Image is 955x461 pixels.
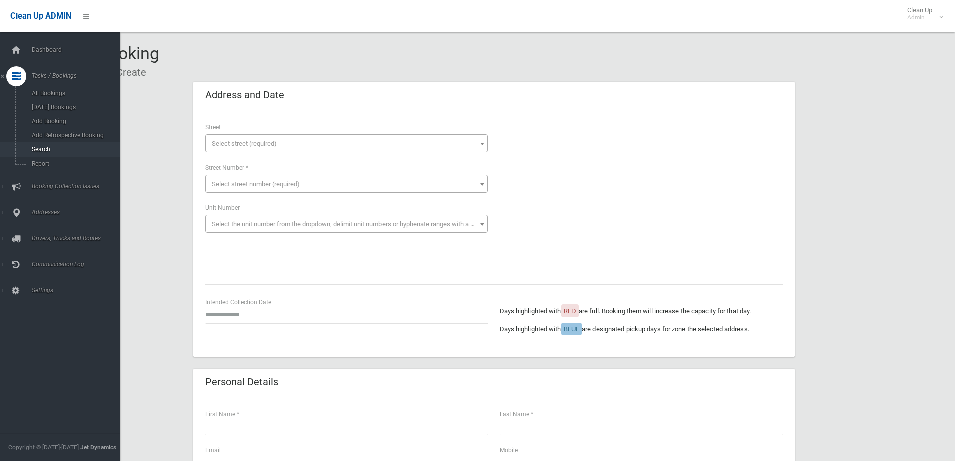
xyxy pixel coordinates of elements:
span: Select street (required) [212,140,277,147]
p: Days highlighted with are full. Booking them will increase the capacity for that day. [500,305,783,317]
span: Select the unit number from the dropdown, delimit unit numbers or hyphenate ranges with a comma [212,220,492,228]
small: Admin [907,14,932,21]
span: Booking Collection Issues [29,183,128,190]
span: Dashboard [29,46,128,53]
li: Create [109,63,146,82]
header: Personal Details [193,372,290,392]
span: RED [564,307,576,315]
header: Address and Date [193,85,296,105]
span: Tasks / Bookings [29,72,128,79]
span: Addresses [29,209,128,216]
span: BLUE [564,325,579,333]
span: Drivers, Trucks and Routes [29,235,128,242]
span: Clean Up ADMIN [10,11,71,21]
span: [DATE] Bookings [29,104,119,111]
span: All Bookings [29,90,119,97]
span: Search [29,146,119,153]
p: Days highlighted with are designated pickup days for zone the selected address. [500,323,783,335]
span: Clean Up [902,6,942,21]
span: Communication Log [29,261,128,268]
span: Add Retrospective Booking [29,132,119,139]
span: Settings [29,287,128,294]
span: Report [29,160,119,167]
span: Add Booking [29,118,119,125]
strong: Jet Dynamics [80,444,116,451]
span: Copyright © [DATE]-[DATE] [8,444,79,451]
span: Select street number (required) [212,180,300,188]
